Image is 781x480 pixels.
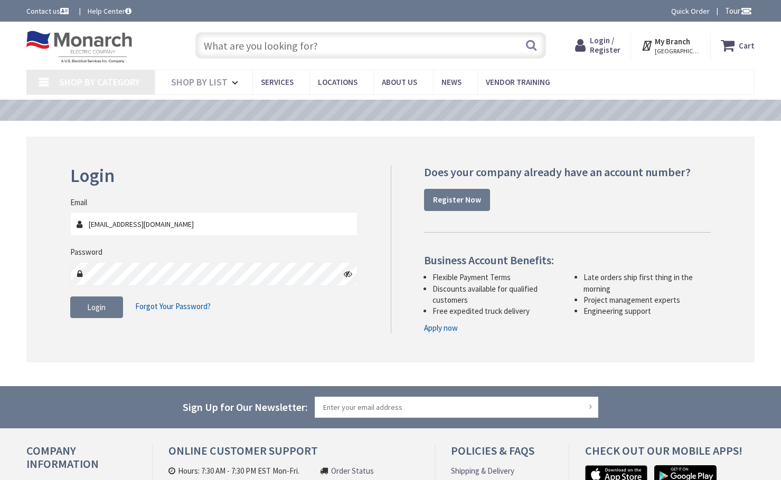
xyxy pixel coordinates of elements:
input: Email [70,212,358,236]
a: Cart [721,36,755,55]
h4: Business Account Benefits: [424,254,711,266]
div: My Branch [GEOGRAPHIC_DATA], [GEOGRAPHIC_DATA] [641,36,700,55]
h4: Check out Our Mobile Apps! [585,444,763,465]
a: Order Status [331,465,374,476]
li: Free expedited truck delivery [432,305,560,316]
a: VIEW OUR VIDEO TRAINING LIBRARY [298,105,483,117]
strong: Register Now [433,195,481,205]
strong: My Branch [655,36,690,46]
a: Quick Order [671,6,710,16]
li: Hours: 7:30 AM - 7:30 PM EST Mon-Fri. [168,465,315,476]
h4: Policies & FAQs [451,444,553,465]
span: Tour [725,6,752,16]
span: Services [261,77,294,87]
a: Help Center [88,6,131,16]
h4: Online Customer Support [168,444,419,465]
label: Email [70,197,87,208]
li: Flexible Payment Terms [432,272,560,283]
span: Login [87,302,106,312]
i: Click here to show/hide password [344,270,352,278]
h2: Login [70,166,358,186]
span: Sign Up for Our Newsletter: [183,400,308,414]
span: Locations [318,77,357,87]
input: Enter your email address [315,397,598,418]
span: Login / Register [590,35,620,55]
li: Project management experts [584,294,711,305]
span: Forgot Your Password? [135,301,211,311]
a: Contact us [26,6,71,16]
a: Login / Register [575,36,620,55]
a: Apply now [424,322,458,333]
a: Forgot Your Password? [135,296,211,316]
a: Register Now [424,189,490,211]
li: Late orders ship first thing in the morning [584,272,711,294]
span: About Us [382,77,417,87]
img: Monarch Electric Company [26,31,132,63]
span: Shop By List [171,76,228,88]
span: Vendor Training [486,77,550,87]
span: [GEOGRAPHIC_DATA], [GEOGRAPHIC_DATA] [655,47,700,55]
li: Discounts available for qualified customers [432,283,560,306]
input: What are you looking for? [195,32,547,59]
span: Shop By Category [59,76,140,88]
button: Login [70,296,123,319]
h4: Company Information [26,444,136,477]
li: Engineering support [584,305,711,316]
span: News [441,77,462,87]
label: Password [70,246,102,257]
h4: Does your company already have an account number? [424,166,711,178]
strong: Cart [739,36,755,55]
a: Shipping & Delivery [451,465,514,476]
